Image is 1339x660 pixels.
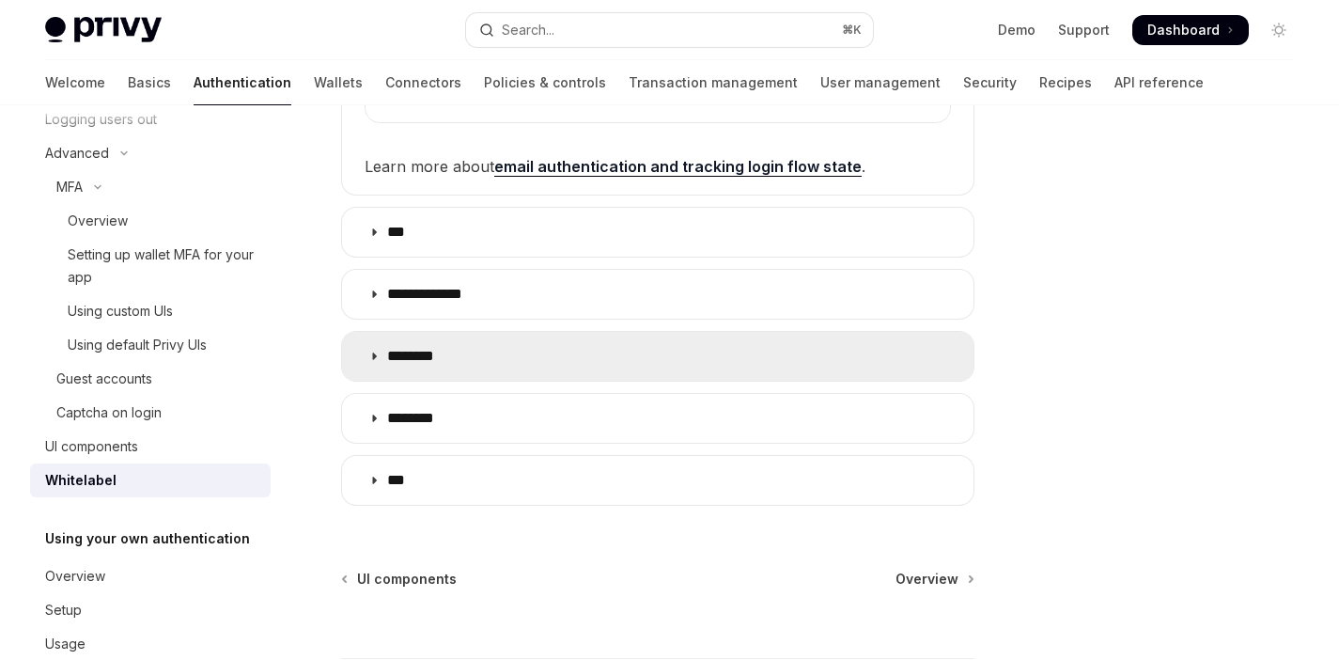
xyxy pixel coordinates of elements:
a: Recipes [1039,60,1092,105]
a: Welcome [45,60,105,105]
button: Toggle MFA section [30,170,271,204]
a: Overview [895,570,973,589]
a: Security [963,60,1017,105]
span: Learn more about . [365,153,951,180]
div: Usage [45,633,86,655]
div: MFA [56,176,83,198]
h5: Using your own authentication [45,527,250,550]
div: Captcha on login [56,401,162,424]
a: Wallets [314,60,363,105]
div: Setting up wallet MFA for your app [68,244,259,289]
span: Overview [895,570,958,589]
button: Toggle dark mode [1264,15,1294,45]
div: Using custom UIs [68,300,173,322]
a: Dashboard [1132,15,1249,45]
div: Search... [502,19,554,41]
a: Whitelabel [30,464,271,497]
a: Support [1058,21,1110,39]
a: Demo [998,21,1035,39]
a: email authentication and tracking login flow state [494,157,862,177]
div: Whitelabel [45,469,117,492]
div: Advanced [45,142,109,165]
a: User management [820,60,941,105]
a: UI components [30,430,271,464]
span: UI components [357,570,457,589]
img: light logo [45,17,162,43]
a: Connectors [385,60,461,105]
a: Authentication [194,60,291,105]
div: Overview [68,210,128,232]
span: ⌘ K [842,23,862,38]
div: Setup [45,599,82,621]
button: Toggle Advanced section [30,136,271,170]
div: UI components [45,435,138,458]
a: Overview [30,559,271,593]
div: Overview [45,565,105,588]
a: Using default Privy UIs [30,328,271,362]
div: Guest accounts [56,368,152,390]
a: Captcha on login [30,396,271,430]
button: Open search [466,13,872,47]
a: Policies & controls [484,60,606,105]
a: Using custom UIs [30,294,271,328]
a: Setup [30,593,271,627]
a: Setting up wallet MFA for your app [30,238,271,294]
a: Transaction management [629,60,798,105]
a: Guest accounts [30,362,271,396]
a: Overview [30,204,271,238]
a: Basics [128,60,171,105]
a: UI components [343,570,457,589]
a: API reference [1114,60,1204,105]
div: Using default Privy UIs [68,334,207,356]
span: Dashboard [1147,21,1220,39]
